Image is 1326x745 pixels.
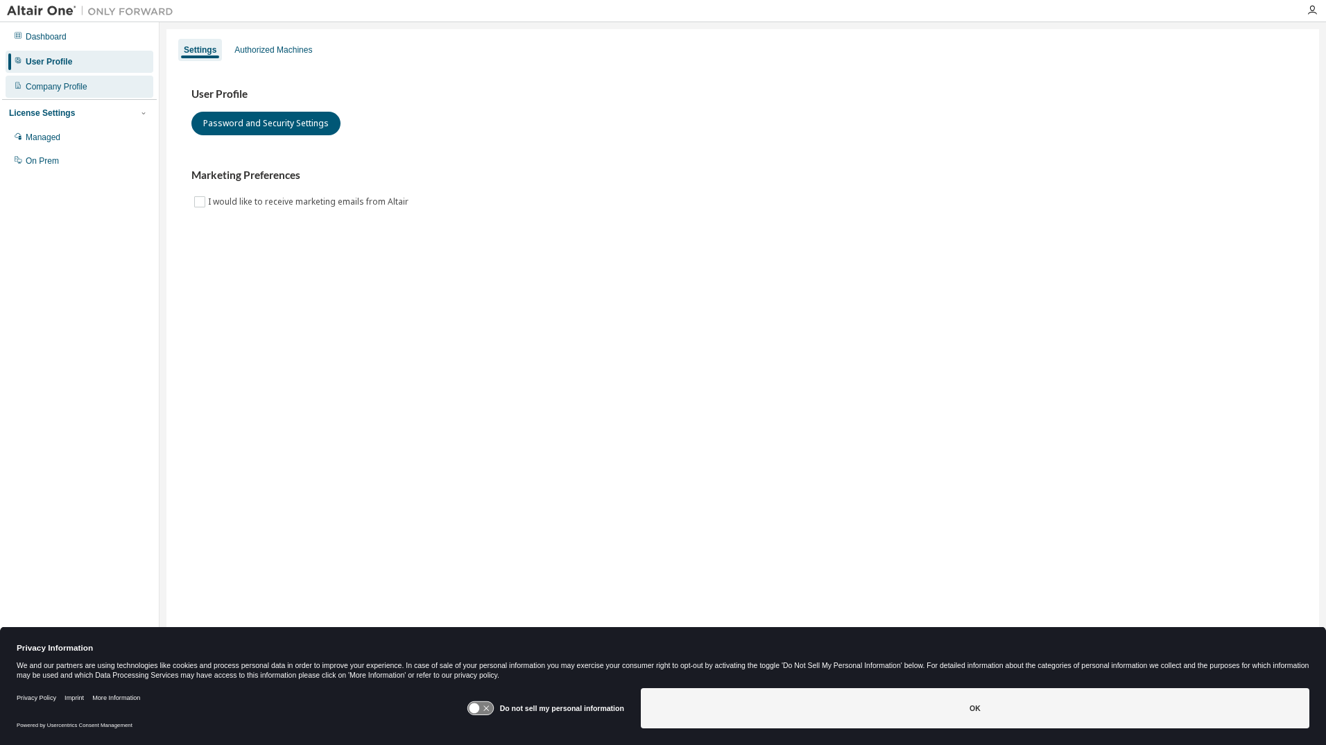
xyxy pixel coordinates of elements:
button: Password and Security Settings [191,112,341,135]
div: Authorized Machines [234,44,312,55]
div: Dashboard [26,31,67,42]
div: On Prem [26,155,59,166]
div: Company Profile [26,81,87,92]
label: I would like to receive marketing emails from Altair [208,194,411,210]
div: User Profile [26,56,72,67]
div: Managed [26,132,60,143]
div: Settings [184,44,216,55]
div: License Settings [9,108,75,119]
img: Altair One [7,4,180,18]
h3: User Profile [191,87,1294,101]
h3: Marketing Preferences [191,169,1294,182]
